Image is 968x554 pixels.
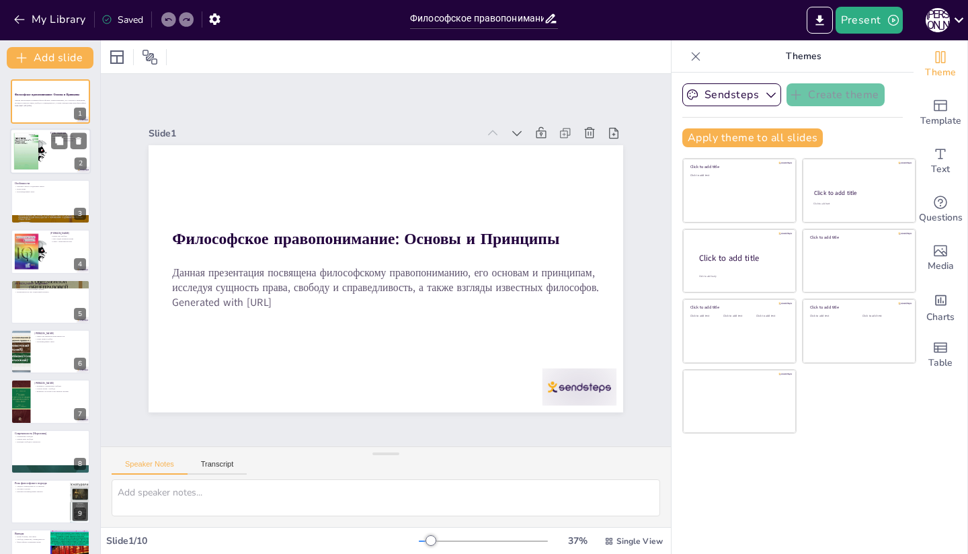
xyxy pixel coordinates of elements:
div: Add text boxes [914,137,967,186]
p: Право больше, чем закон [15,535,46,538]
button: Export to PowerPoint [807,7,833,34]
div: Slide 1 / 10 [106,535,419,547]
p: Generated with [URL] [176,184,553,409]
strong: Философское правопонимание: Основы и Принципы [206,126,553,338]
div: 4 [11,229,90,274]
p: [PERSON_NAME] [34,331,86,335]
span: Media [928,259,954,274]
button: Speaker Notes [112,460,188,475]
p: Человек в центре [15,487,67,490]
input: Insert title [410,9,544,28]
p: Несправедливый закон [15,190,86,193]
button: Present [836,7,903,34]
div: Add a table [914,331,967,379]
p: Равная мера свободы [15,438,86,440]
p: Несправедливый закон [34,340,86,343]
button: А [PERSON_NAME] [926,7,950,34]
div: Click to add title [699,252,785,264]
button: Duplicate Slide [51,133,67,149]
p: Три стадии развития права [50,238,86,241]
div: Click to add text [810,315,852,318]
div: Change the overall theme [914,40,967,89]
p: Моральность и внутренние мотивы [15,288,86,290]
div: 5 [74,308,86,320]
p: Право как минимум нравственности [34,335,86,338]
p: Критика слепого следования закону [15,185,86,188]
div: 7 [11,379,90,424]
div: Click to add text [723,315,754,318]
div: Click to add title [810,305,906,310]
button: Sendsteps [682,83,781,106]
div: Click to add title [810,235,906,240]
p: Суть подхода [50,131,87,135]
p: Особенности [15,182,86,186]
p: Роль философского подхода [15,481,67,485]
p: Закон как форма проявления права [50,137,87,140]
p: Свобода, равенство, справедливость [15,538,46,541]
p: [PERSON_NAME] (подробнее) [15,282,86,286]
div: Click to add title [690,305,787,310]
div: Click to add body [699,274,784,278]
div: А [PERSON_NAME] [926,8,950,32]
div: Click to add text [862,315,905,318]
p: Взаимное ограничение свободы [34,385,86,388]
div: 2 [75,158,87,170]
button: My Library [10,9,91,30]
p: Основа права – свобода [34,388,86,391]
p: Абстрактное право [15,285,86,288]
p: [PERSON_NAME] [50,231,86,235]
div: Add ready made slides [914,89,967,137]
button: Add slide [7,47,93,69]
div: Click to add title [690,164,787,169]
div: 6 [74,358,86,370]
p: Увидеть справедливость за законом [15,485,67,488]
p: Данная презентация посвящена философскому правопониманию, его основам и принципам, исследуя сущно... [184,158,568,397]
span: Position [142,49,158,65]
span: Template [920,114,961,128]
div: 2 [10,129,91,175]
div: 8 [11,430,90,474]
p: [PERSON_NAME] [34,382,86,386]
div: 37 % [561,535,594,547]
p: Generated with [URL] [15,104,86,107]
div: 1 [11,79,90,124]
p: Свобода и справедливость [50,140,87,143]
strong: Философское правопонимание: Основы и Принципы [15,93,79,97]
p: Нравственность как социальный контекст [15,290,86,293]
p: Принцип свободы и равенства [15,440,86,443]
button: Apply theme to all slides [682,128,823,147]
p: Внешние поступки и внутренние мотивы [34,390,86,393]
div: Slide 1 [241,26,532,202]
div: Click to add title [814,189,903,197]
div: 6 [11,329,90,374]
div: Add charts and graphs [914,282,967,331]
p: Изучение сущности права [50,135,87,138]
div: Click to add text [690,315,721,318]
p: Математика свободы [15,435,86,438]
span: Text [931,162,950,177]
div: Add images, graphics, shapes or video [914,234,967,282]
p: Выводы [15,532,46,536]
span: Questions [919,210,963,225]
p: Связь с нравственностью [50,240,86,243]
p: Право как свобода [50,235,86,238]
div: 3 [11,180,90,224]
button: Create theme [787,83,885,106]
p: Философское понимание права [15,540,46,543]
div: Get real-time input from your audience [914,186,967,234]
div: Saved [102,13,143,26]
span: Single View [616,536,663,547]
p: Критика несправедливых законов [15,490,67,493]
div: Click to add text [756,315,787,318]
span: Charts [926,310,955,325]
div: 3 [74,208,86,220]
div: 9 [11,479,90,524]
span: Theme [925,65,956,80]
div: 4 [74,258,86,270]
button: Delete Slide [71,133,87,149]
div: 9 [74,508,86,520]
div: 1 [74,108,86,120]
span: Table [928,356,953,370]
div: 5 [11,280,90,324]
div: 8 [74,458,86,470]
